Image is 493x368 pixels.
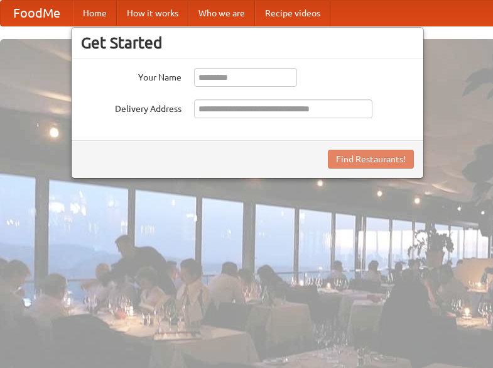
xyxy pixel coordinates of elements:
[188,1,255,26] a: Who we are
[81,99,181,115] label: Delivery Address
[117,1,188,26] a: How it works
[1,1,73,26] a: FoodMe
[81,68,181,84] label: Your Name
[73,1,117,26] a: Home
[255,1,330,26] a: Recipe videos
[81,33,414,52] h3: Get Started
[328,150,414,169] button: Find Restaurants!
